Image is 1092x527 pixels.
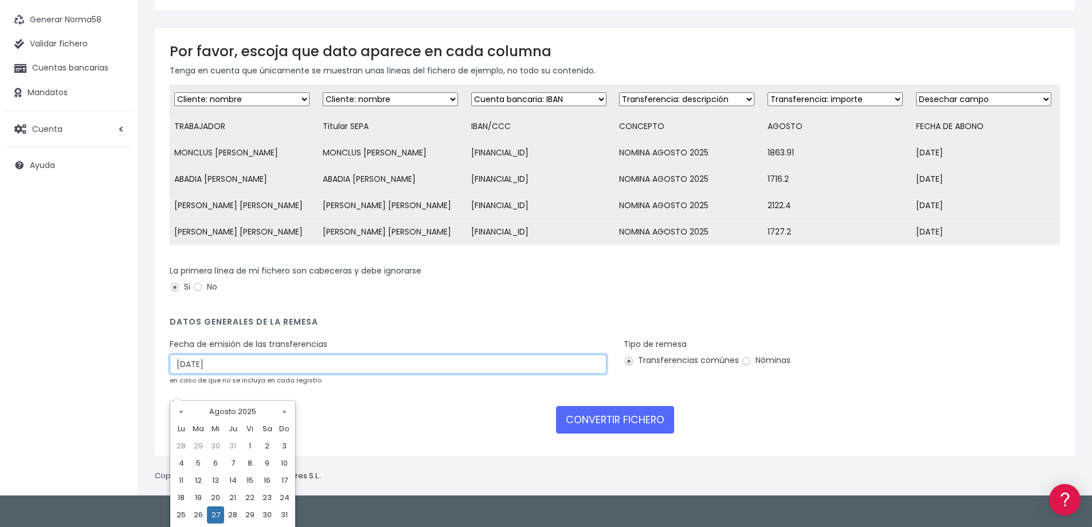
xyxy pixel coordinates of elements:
label: Nóminas [741,354,790,366]
td: NOMINA AGOSTO 2025 [615,193,763,219]
td: 31 [276,506,293,524]
td: [PERSON_NAME] [PERSON_NAME] [170,219,318,245]
a: Información general [11,97,218,115]
td: NOMINA AGOSTO 2025 [615,219,763,245]
a: Problemas habituales [11,163,218,181]
td: 18 [173,489,190,506]
th: Sa [259,420,276,438]
span: Ayuda [30,159,55,171]
td: [DATE] [911,166,1060,193]
td: IBAN/CCC [467,114,615,140]
td: 19 [190,489,207,506]
th: Lu [173,420,190,438]
a: Cuenta [6,117,132,141]
h4: Datos generales de la remesa [170,317,1060,333]
td: CONCEPTO [615,114,763,140]
td: 8 [241,455,259,472]
td: 26 [190,506,207,524]
a: Cuentas bancarias [6,56,132,80]
td: 21 [224,489,241,506]
button: Contáctanos [11,307,218,327]
a: Generar Norma58 [6,8,132,32]
a: Mandatos [6,81,132,105]
th: Agosto 2025 [190,403,276,420]
td: 9 [259,455,276,472]
td: [FINANCIAL_ID] [467,193,615,219]
td: 31 [224,438,241,455]
td: [PERSON_NAME] [PERSON_NAME] [170,193,318,219]
td: ABADIA [PERSON_NAME] [318,166,467,193]
small: en caso de que no se incluya en cada registro [170,376,322,385]
th: Ma [190,420,207,438]
td: TRABAJADOR [170,114,318,140]
th: Do [276,420,293,438]
td: MONCLUS [PERSON_NAME] [318,140,467,166]
td: 25 [173,506,190,524]
td: MONCLUS [PERSON_NAME] [170,140,318,166]
button: CONVERTIR FICHERO [556,406,674,434]
td: [FINANCIAL_ID] [467,219,615,245]
td: 1716.2 [763,166,911,193]
td: 15 [241,472,259,489]
td: 1727.2 [763,219,911,245]
td: Titular SEPA [318,114,467,140]
td: 29 [241,506,259,524]
td: 3 [276,438,293,455]
td: [DATE] [911,140,1060,166]
th: » [276,403,293,420]
td: [FINANCIAL_ID] [467,140,615,166]
td: 13 [207,472,224,489]
td: 23 [259,489,276,506]
td: 2 [259,438,276,455]
label: Transferencias comúnes [624,354,739,366]
a: Ayuda [6,153,132,177]
a: Formatos [11,145,218,163]
td: 2122.4 [763,193,911,219]
a: General [11,246,218,264]
div: Información general [11,80,218,91]
td: 5 [190,455,207,472]
th: Mi [207,420,224,438]
td: [DATE] [911,219,1060,245]
label: Si [170,281,190,293]
td: 1863.91 [763,140,911,166]
h3: Por favor, escoja que dato aparece en cada columna [170,43,1060,60]
div: Facturación [11,228,218,239]
td: [PERSON_NAME] [PERSON_NAME] [318,193,467,219]
p: Tenga en cuenta que únicamente se muestran unas líneas del fichero de ejemplo, no todo su contenido. [170,64,1060,77]
a: Validar fichero [6,32,132,56]
p: Copyright © 2025 . [155,470,322,482]
td: [PERSON_NAME] [PERSON_NAME] [318,219,467,245]
a: POWERED BY ENCHANT [158,330,221,341]
td: 16 [259,472,276,489]
label: Tipo de remesa [624,338,687,350]
a: API [11,293,218,311]
td: 1 [241,438,259,455]
td: NOMINA AGOSTO 2025 [615,166,763,193]
td: 4 [173,455,190,472]
td: 12 [190,472,207,489]
td: 7 [224,455,241,472]
td: 30 [259,506,276,524]
label: No [193,281,217,293]
span: Cuenta [32,123,62,134]
td: 10 [276,455,293,472]
div: Convertir ficheros [11,127,218,138]
th: Vi [241,420,259,438]
label: Fecha de emisión de las transferencias [170,338,327,350]
td: 11 [173,472,190,489]
div: Programadores [11,275,218,286]
td: [DATE] [911,193,1060,219]
td: 22 [241,489,259,506]
td: 14 [224,472,241,489]
th: Ju [224,420,241,438]
td: 28 [224,506,241,524]
td: 17 [276,472,293,489]
td: NOMINA AGOSTO 2025 [615,140,763,166]
td: 29 [190,438,207,455]
td: ABADIA [PERSON_NAME] [170,166,318,193]
td: 30 [207,438,224,455]
td: 27 [207,506,224,524]
th: « [173,403,190,420]
a: Videotutoriales [11,181,218,198]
